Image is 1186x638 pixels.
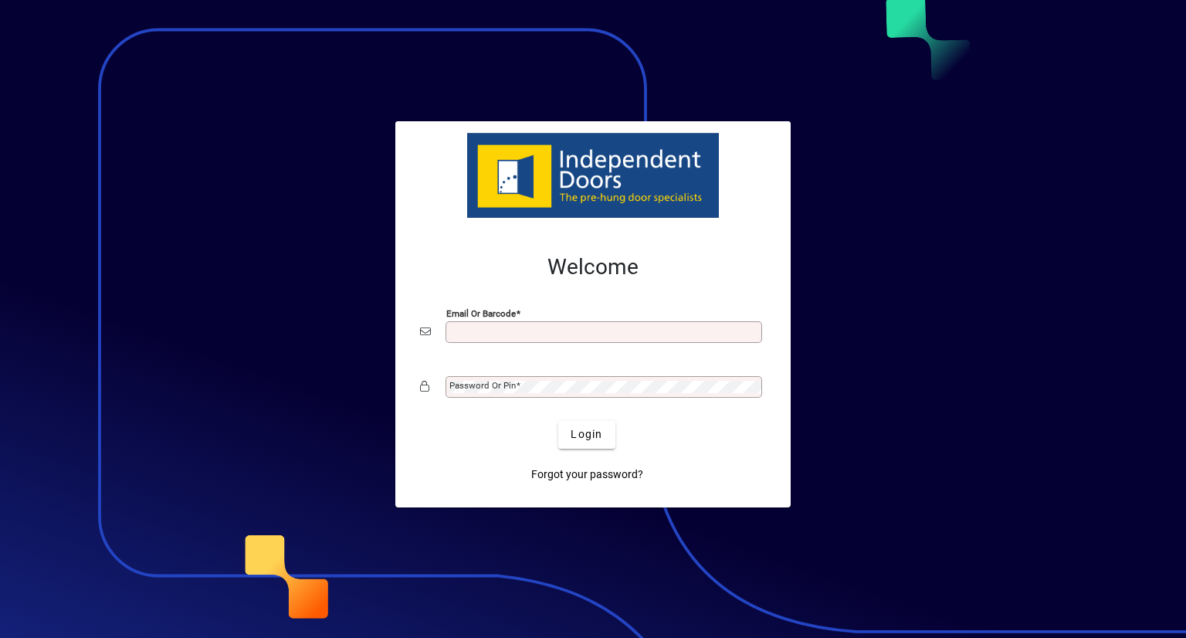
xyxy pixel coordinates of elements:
span: Forgot your password? [531,467,643,483]
a: Forgot your password? [525,461,649,489]
mat-label: Email or Barcode [446,307,516,318]
mat-label: Password or Pin [449,380,516,391]
span: Login [571,426,602,443]
button: Login [558,421,615,449]
h2: Welcome [420,254,766,280]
